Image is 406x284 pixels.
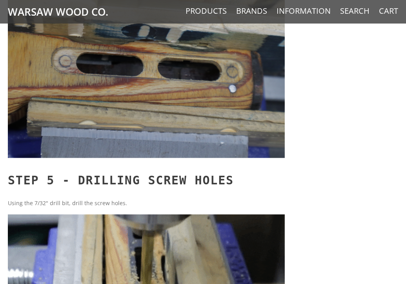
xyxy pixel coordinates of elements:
a: Products [186,6,227,16]
a: Information [277,6,331,16]
a: Search [340,6,370,16]
a: Cart [379,6,398,16]
span: Using the 7/32" drill bit, drill the screw holes. [8,199,127,207]
span: Step 5 - Drilling Screw Holes [8,173,234,187]
a: Brands [236,6,267,16]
